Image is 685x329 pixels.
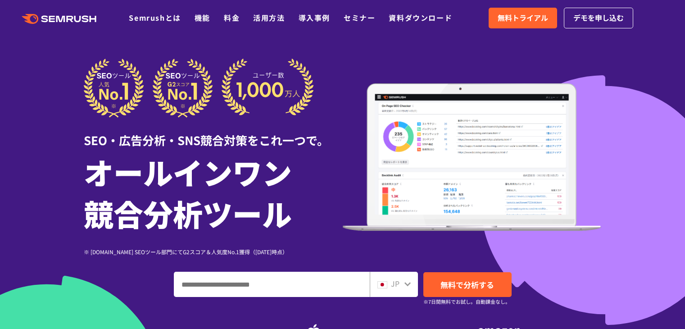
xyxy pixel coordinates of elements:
[564,8,633,28] a: デモを申し込む
[84,118,343,149] div: SEO・広告分析・SNS競合対策をこれ一つで。
[344,12,375,23] a: セミナー
[423,297,510,306] small: ※7日間無料でお試し。自動課金なし。
[423,272,512,297] a: 無料で分析する
[129,12,181,23] a: Semrushとは
[195,12,210,23] a: 機能
[391,278,399,289] span: JP
[253,12,285,23] a: 活用方法
[299,12,330,23] a: 導入事例
[389,12,452,23] a: 資料ダウンロード
[84,151,343,234] h1: オールインワン 競合分析ツール
[84,247,343,256] div: ※ [DOMAIN_NAME] SEOツール部門にてG2スコア＆人気度No.1獲得（[DATE]時点）
[174,272,369,297] input: ドメイン、キーワードまたはURLを入力してください
[573,12,624,24] span: デモを申し込む
[489,8,557,28] a: 無料トライアル
[224,12,240,23] a: 料金
[440,279,494,290] span: 無料で分析する
[498,12,548,24] span: 無料トライアル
